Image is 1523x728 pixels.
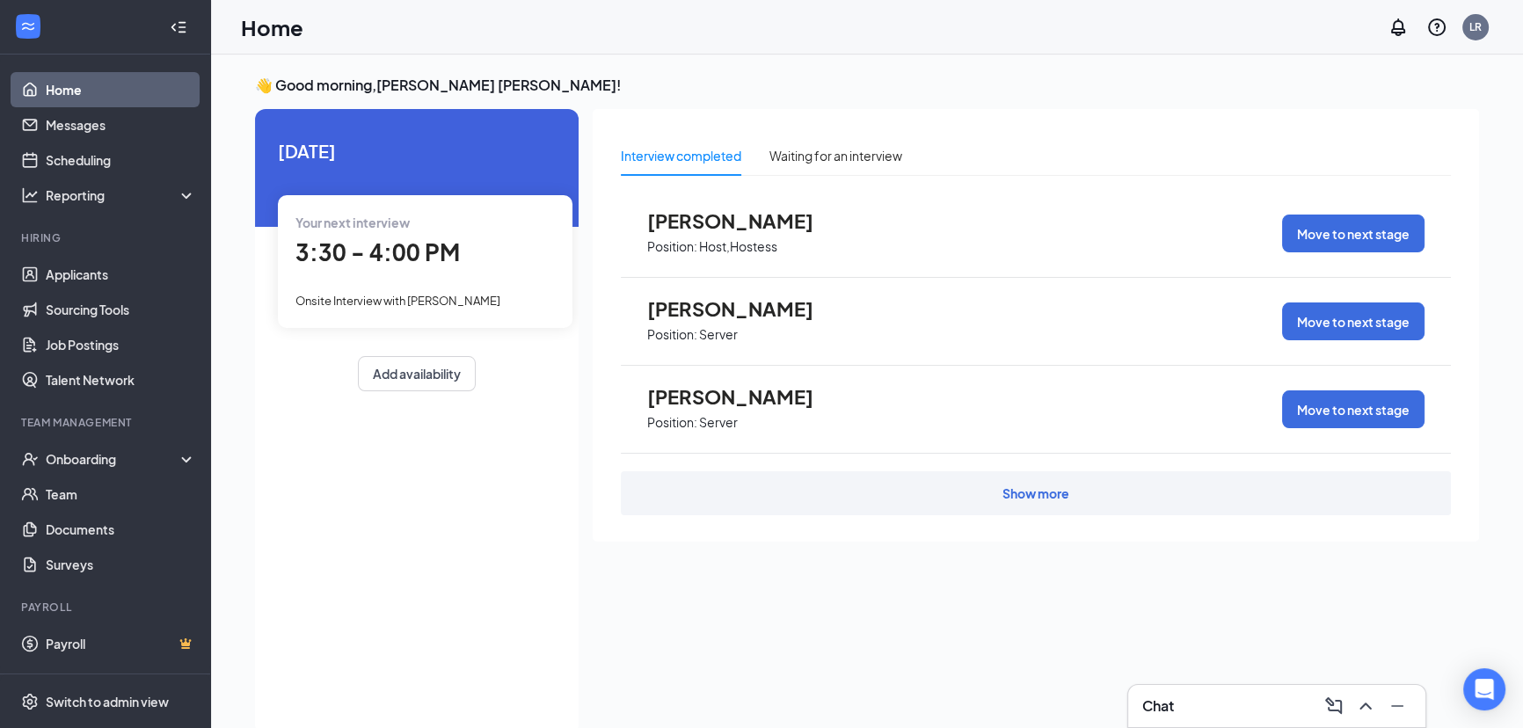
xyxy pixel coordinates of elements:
[1002,484,1069,502] div: Show more
[46,107,196,142] a: Messages
[46,477,196,512] a: Team
[699,414,738,431] p: Server
[21,450,39,468] svg: UserCheck
[295,237,460,266] span: 3:30 - 4:00 PM
[46,512,196,547] a: Documents
[46,362,196,397] a: Talent Network
[621,146,741,165] div: Interview completed
[241,12,303,42] h1: Home
[1320,692,1348,720] button: ComposeMessage
[1142,696,1174,716] h3: Chat
[647,326,697,343] p: Position:
[21,693,39,710] svg: Settings
[46,626,196,661] a: PayrollCrown
[21,186,39,204] svg: Analysis
[46,450,181,468] div: Onboarding
[19,18,37,35] svg: WorkstreamLogo
[1469,19,1482,34] div: LR
[21,415,193,430] div: Team Management
[1323,695,1344,717] svg: ComposeMessage
[1282,302,1425,340] button: Move to next stage
[1282,215,1425,252] button: Move to next stage
[1426,17,1447,38] svg: QuestionInfo
[46,72,196,107] a: Home
[1355,695,1376,717] svg: ChevronUp
[699,238,777,255] p: Host,Hostess
[647,238,697,255] p: Position:
[1463,668,1505,710] div: Open Intercom Messenger
[647,385,841,408] span: [PERSON_NAME]
[699,326,738,343] p: Server
[46,547,196,582] a: Surveys
[278,137,556,164] span: [DATE]
[1352,692,1380,720] button: ChevronUp
[170,18,187,36] svg: Collapse
[769,146,902,165] div: Waiting for an interview
[647,209,841,232] span: [PERSON_NAME]
[46,186,197,204] div: Reporting
[1388,17,1409,38] svg: Notifications
[295,215,410,230] span: Your next interview
[46,257,196,292] a: Applicants
[647,297,841,320] span: [PERSON_NAME]
[295,294,500,308] span: Onsite Interview with [PERSON_NAME]
[1383,692,1411,720] button: Minimize
[647,414,697,431] p: Position:
[46,327,196,362] a: Job Postings
[46,142,196,178] a: Scheduling
[1387,695,1408,717] svg: Minimize
[358,356,476,391] button: Add availability
[21,600,193,615] div: Payroll
[21,230,193,245] div: Hiring
[255,76,1479,95] h3: 👋 Good morning, [PERSON_NAME] [PERSON_NAME] !
[46,292,196,327] a: Sourcing Tools
[46,693,169,710] div: Switch to admin view
[1282,390,1425,428] button: Move to next stage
